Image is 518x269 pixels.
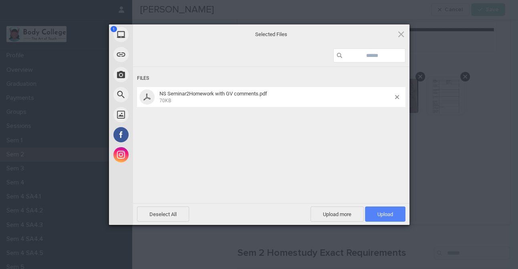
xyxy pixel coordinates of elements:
span: Upload more [310,206,364,222]
span: Selected Files [191,30,351,38]
div: Files [137,71,405,86]
span: Upload [377,211,393,217]
span: Upload [365,206,405,222]
div: Take Photo [109,65,205,85]
span: Click here or hit ESC to close picker [397,30,405,38]
span: NS Seminar2Homework with GV comments.pdf [157,91,395,104]
div: Link (URL) [109,44,205,65]
span: Deselect All [137,206,189,222]
span: 70KB [159,98,171,103]
span: NS Seminar2Homework with GV comments.pdf [159,91,267,97]
span: 1 [111,26,117,32]
div: Web Search [109,85,205,105]
div: Unsplash [109,105,205,125]
div: My Device [109,24,205,44]
div: Facebook [109,125,205,145]
div: Instagram [109,145,205,165]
